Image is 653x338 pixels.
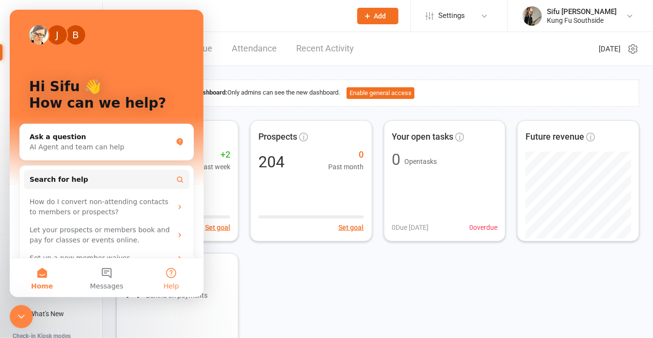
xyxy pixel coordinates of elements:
span: Messages [80,273,114,280]
a: What's New [13,303,102,325]
span: 0 overdue [469,222,497,233]
div: Profile image for Bec [56,16,76,35]
div: Set up a new member waiver [14,240,180,258]
div: Ask a question [20,122,162,132]
span: 0 [329,148,364,162]
img: thumb_image1520483137.png [523,6,542,26]
span: Help [154,273,169,280]
button: Search for help [14,160,180,179]
div: Only admins can see the new dashboard. [125,87,632,99]
span: Home [21,273,43,280]
span: Prospects [258,130,297,144]
button: Enable general access [347,87,414,99]
span: Future revenue [526,130,584,144]
span: +2 [199,148,230,162]
button: Add [357,8,398,24]
div: How do I convert non-attending contacts to members or prospects? [20,187,162,208]
img: Profile image for Emily [19,16,39,35]
span: Settings [438,5,465,27]
div: What's New [29,310,64,318]
div: Let your prospects or members book and pay for classes or events online. [20,215,162,236]
span: Past month [329,161,364,172]
div: AI Agent and team can help [20,132,162,143]
span: Your open tasks [392,130,454,144]
div: Set up a new member waiver [20,243,162,254]
div: 204 [258,154,285,170]
div: Let your prospects or members book and pay for classes or events online. [14,211,180,240]
span: 0 Due [DATE] [392,222,429,233]
button: Help [129,249,194,288]
input: Search... [127,9,345,23]
span: [DATE] [599,43,621,55]
button: Set goal [205,222,230,233]
span: Past week [199,161,230,172]
button: Set goal [339,222,364,233]
iframe: Intercom live chat [10,305,33,328]
span: Add [374,12,386,20]
div: 0 [392,152,401,167]
p: Hi Sifu 👋 [19,69,175,85]
div: How do I convert non-attending contacts to members or prospects? [14,183,180,211]
a: Attendance [232,32,277,65]
div: Sifu [PERSON_NAME] [547,7,617,16]
div: Ask a questionAI Agent and team can help [10,114,184,151]
span: Behind on payments [146,291,207,299]
div: Kung Fu Southside [547,16,617,25]
a: Recent Activity [296,32,354,65]
iframe: Intercom live chat [10,10,204,297]
span: Search for help [20,165,79,175]
p: How can we help? [19,85,175,102]
div: Profile image for Jia [38,16,57,35]
button: Messages [64,249,129,288]
span: Open tasks [405,158,437,165]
